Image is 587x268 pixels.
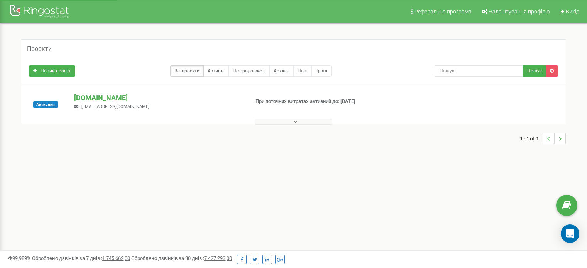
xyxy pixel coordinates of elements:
[29,65,75,77] a: Новий проєкт
[255,98,379,105] p: При поточних витратах активний до: [DATE]
[74,93,243,103] p: [DOMAIN_NAME]
[81,104,149,109] span: [EMAIL_ADDRESS][DOMAIN_NAME]
[414,8,472,15] span: Реферальна програма
[204,255,232,261] u: 7 427 293,00
[8,255,31,261] span: 99,989%
[33,101,58,108] span: Активний
[32,255,130,261] span: Оброблено дзвінків за 7 днів :
[269,65,294,77] a: Архівні
[561,224,579,243] div: Open Intercom Messenger
[27,46,52,52] h5: Проєкти
[311,65,332,77] a: Тріал
[520,133,543,144] span: 1 - 1 of 1
[566,8,579,15] span: Вихід
[520,125,566,152] nav: ...
[102,255,130,261] u: 1 745 662,00
[435,65,523,77] input: Пошук
[131,255,232,261] span: Оброблено дзвінків за 30 днів :
[170,65,204,77] a: Всі проєкти
[489,8,550,15] span: Налаштування профілю
[203,65,229,77] a: Активні
[293,65,312,77] a: Нові
[523,65,546,77] button: Пошук
[228,65,270,77] a: Не продовжені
